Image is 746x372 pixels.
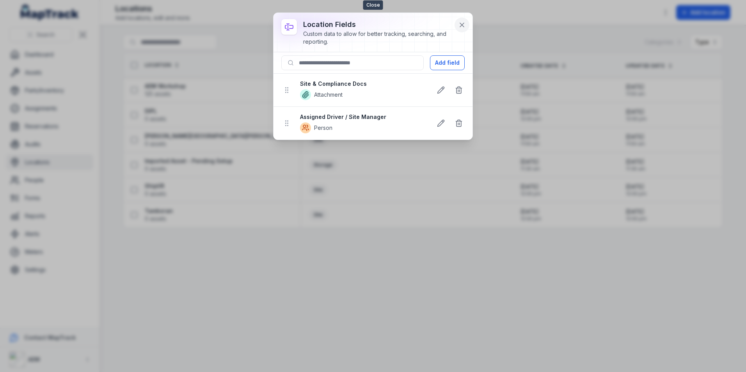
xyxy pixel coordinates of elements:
span: Attachment [314,91,343,99]
button: Add field [430,55,465,70]
h3: location fields [303,19,452,30]
span: Person [314,124,332,132]
span: Close [363,0,383,10]
strong: Assigned Driver / Site Manager [300,113,426,121]
div: Custom data to allow for better tracking, searching, and reporting. [303,30,452,46]
strong: Site & Compliance Docs [300,80,426,88]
